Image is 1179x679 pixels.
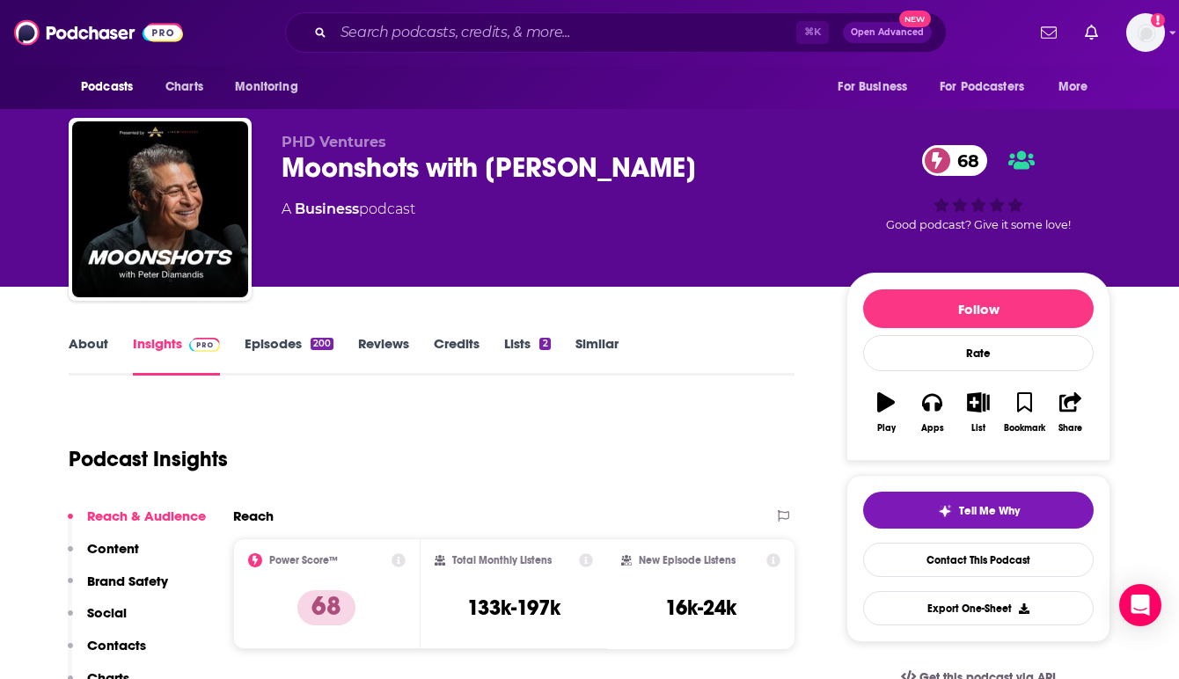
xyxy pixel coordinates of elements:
span: For Business [838,75,907,99]
p: 68 [297,590,355,625]
img: tell me why sparkle [938,504,952,518]
a: Show notifications dropdown [1034,18,1064,47]
span: Logged in as HughE [1126,13,1165,52]
p: Reach & Audience [87,507,206,524]
div: 68Good podcast? Give it some love! [846,134,1110,243]
div: A podcast [282,199,415,220]
span: 68 [940,145,988,176]
a: Contact This Podcast [863,543,1094,577]
p: Contacts [87,637,146,653]
button: tell me why sparkleTell Me Why [863,492,1094,529]
h3: 16k-24k [665,595,736,621]
button: Bookmark [1001,381,1047,444]
button: Open AdvancedNew [843,22,932,43]
div: 2 [539,338,550,350]
a: 68 [922,145,988,176]
button: Follow [863,289,1094,328]
span: Tell Me Why [959,504,1020,518]
button: open menu [1046,70,1110,104]
span: Monitoring [235,75,297,99]
span: Open Advanced [851,28,924,37]
a: About [69,335,108,376]
button: open menu [928,70,1050,104]
button: open menu [223,70,320,104]
span: Podcasts [81,75,133,99]
button: Share [1048,381,1094,444]
div: Apps [921,423,944,434]
p: Social [87,604,127,621]
div: List [971,423,985,434]
h2: New Episode Listens [639,554,736,566]
img: Moonshots with Peter Diamandis [72,121,248,297]
a: Episodes200 [245,335,333,376]
img: User Profile [1126,13,1165,52]
a: Lists2 [504,335,550,376]
svg: Add a profile image [1151,13,1165,27]
div: Play [877,423,896,434]
input: Search podcasts, credits, & more... [333,18,796,47]
button: Content [68,540,139,573]
span: For Podcasters [940,75,1024,99]
div: Bookmark [1004,423,1045,434]
h3: 133k-197k [467,595,560,621]
a: Credits [434,335,480,376]
button: Show profile menu [1126,13,1165,52]
span: ⌘ K [796,21,829,44]
button: open menu [69,70,156,104]
h2: Reach [233,507,274,524]
a: InsightsPodchaser Pro [133,335,220,376]
div: Share [1058,423,1082,434]
a: Similar [575,335,619,376]
a: Show notifications dropdown [1078,18,1105,47]
a: Business [295,201,359,217]
h1: Podcast Insights [69,446,228,472]
h2: Power Score™ [269,554,338,566]
button: Play [863,381,909,444]
button: Export One-Sheet [863,591,1094,625]
p: Content [87,540,139,557]
button: Social [68,604,127,637]
span: Charts [165,75,203,99]
div: Search podcasts, credits, & more... [285,12,947,53]
button: Contacts [68,637,146,669]
button: List [956,381,1001,444]
h2: Total Monthly Listens [452,554,552,566]
a: Reviews [358,335,409,376]
button: Brand Safety [68,573,168,605]
div: Rate [863,335,1094,371]
span: PHD Ventures [282,134,386,150]
button: open menu [825,70,929,104]
div: 200 [311,338,333,350]
span: Good podcast? Give it some love! [886,218,1071,231]
button: Reach & Audience [68,507,206,540]
span: New [899,11,931,27]
p: Brand Safety [87,573,168,589]
button: Apps [909,381,955,444]
a: Charts [154,70,214,104]
img: Podchaser - Follow, Share and Rate Podcasts [14,16,183,49]
span: More [1058,75,1088,99]
img: Podchaser Pro [189,338,220,352]
div: Open Intercom Messenger [1119,584,1161,626]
